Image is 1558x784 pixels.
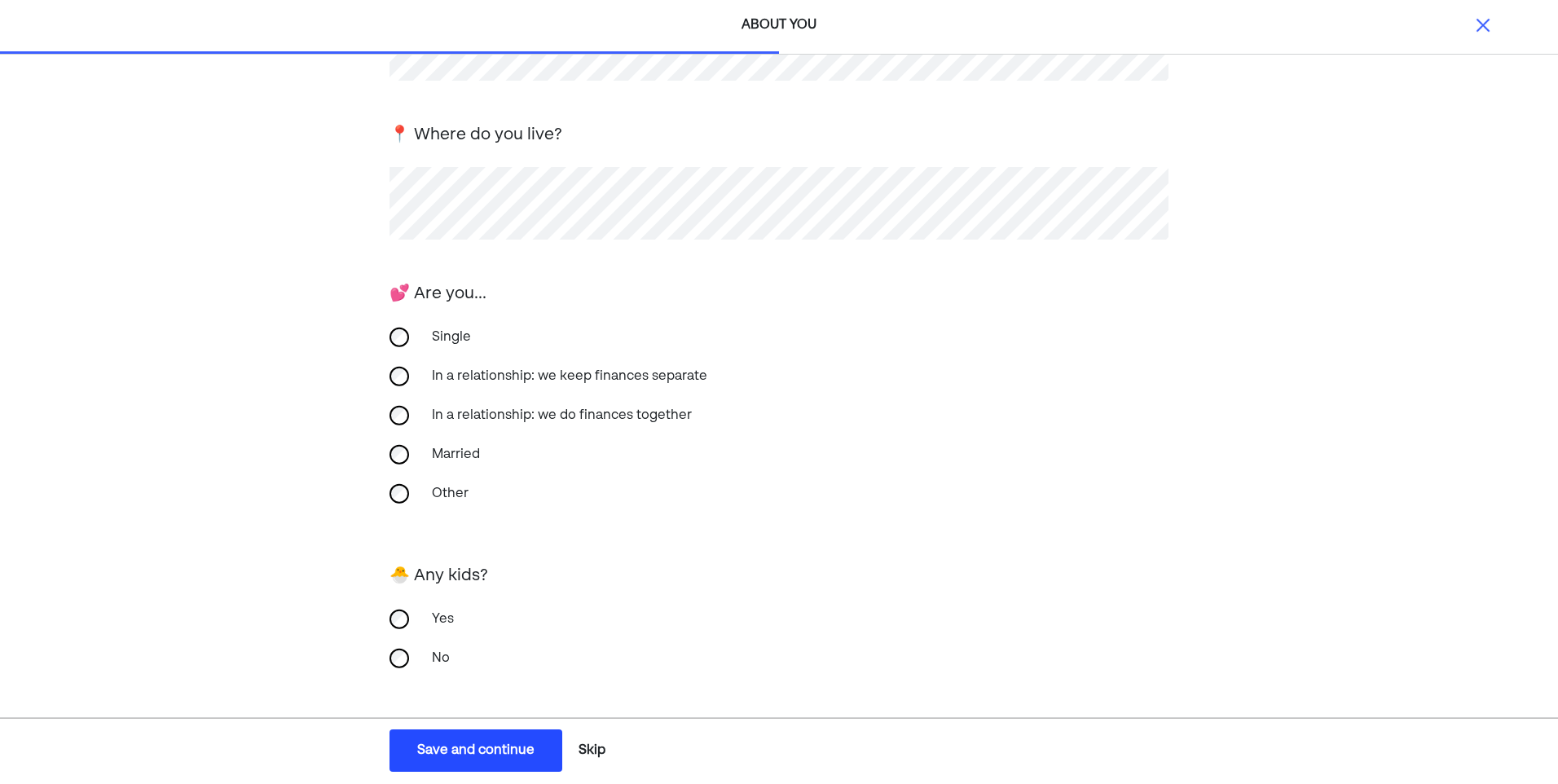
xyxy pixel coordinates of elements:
div: Yes [422,600,585,639]
div: No [422,639,585,678]
div: Other [422,474,585,513]
button: Skip [572,730,612,771]
div: ABOUT YOU [544,15,1014,35]
div: 💕 Are you... [389,282,486,306]
div: Single [422,318,585,357]
button: Save and continue [389,729,562,772]
div: In a relationship: we do finances together [422,396,702,435]
div: Married [422,435,585,474]
div: 📍 Where do you live? [389,123,562,148]
div: Save and continue [417,741,535,760]
div: 🐣 Any kids? [389,564,488,588]
div: In a relationship: we keep finances separate [422,357,717,396]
